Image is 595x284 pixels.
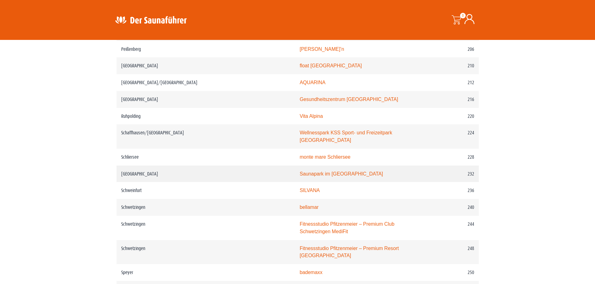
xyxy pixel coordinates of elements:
[300,171,383,176] a: Saunapark im [GEOGRAPHIC_DATA]
[422,264,479,281] td: 250
[422,91,479,108] td: 216
[300,246,399,258] a: Fitnessstudio Pfitzenmeier – Premium Resort [GEOGRAPHIC_DATA]
[422,182,479,199] td: 236
[422,41,479,58] td: 206
[300,130,392,143] a: Wellnesspark KSS Sport- und Freizeitpark [GEOGRAPHIC_DATA]
[117,216,295,240] td: Schwetzingen
[422,149,479,166] td: 228
[117,124,295,149] td: Schaffhausen/[GEOGRAPHIC_DATA]
[117,41,295,58] td: Peißenberg
[117,182,295,199] td: Schweinfurt
[117,91,295,108] td: [GEOGRAPHIC_DATA]
[422,57,479,74] td: 210
[300,154,350,160] a: monte mare Schliersee
[117,57,295,74] td: [GEOGRAPHIC_DATA]
[117,74,295,91] td: [GEOGRAPHIC_DATA]/[GEOGRAPHIC_DATA]
[300,46,344,52] a: [PERSON_NAME]’n
[300,270,322,275] a: bademaxx
[422,108,479,125] td: 220
[300,63,362,68] a: float [GEOGRAPHIC_DATA]
[300,221,394,234] a: Fitnessstudio Pfitzenmeier – Premium Club Schwetzingen MediFit
[422,199,479,216] td: 240
[117,166,295,182] td: [GEOGRAPHIC_DATA]
[422,216,479,240] td: 244
[300,113,323,119] a: Vita Alpina
[300,80,325,85] a: AQUARINA
[422,166,479,182] td: 232
[460,13,466,18] span: 0
[300,97,398,102] a: Gesundheitszentrum [GEOGRAPHIC_DATA]
[117,108,295,125] td: Ruhpolding
[117,149,295,166] td: Schliersee
[422,74,479,91] td: 212
[422,124,479,149] td: 224
[117,264,295,281] td: Speyer
[300,205,319,210] a: bellamar
[117,240,295,264] td: Schwetzingen
[300,188,320,193] a: SILVANA
[422,240,479,264] td: 248
[117,199,295,216] td: Schwetzingen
